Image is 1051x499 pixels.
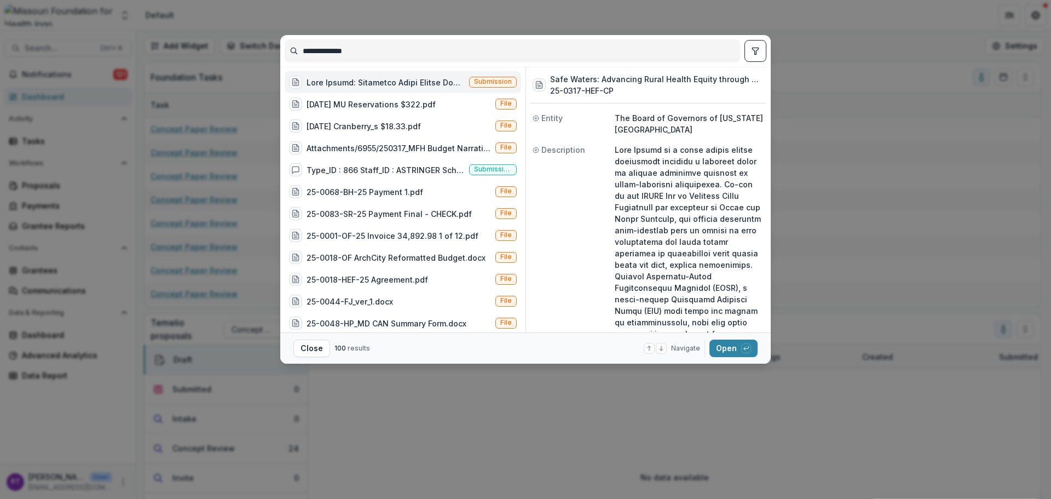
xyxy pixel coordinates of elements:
span: File [500,275,512,283]
span: Submission comment [474,165,512,173]
div: 25-0018-OF ArchCity Reformatted Budget.docx [307,252,486,263]
div: 25-0001-OF-25 Invoice 34,892.98 1 of 12.pdf [307,230,478,242]
h3: Safe Waters: Advancing Rural Health Equity through Water Safety Access [550,73,764,85]
span: Navigate [671,343,700,353]
span: File [500,231,512,239]
span: results [348,344,370,352]
span: 100 [334,344,346,352]
div: Attachments/6955/250317_MFH Budget Narrative_Community Progress.docx [307,142,491,154]
span: File [500,253,512,261]
span: File [500,122,512,129]
span: Entity [541,112,563,124]
div: 25-0044-FJ_ver_1.docx [307,296,393,307]
span: Description [541,144,585,156]
div: 25-0018-HEF-25 Agreement.pdf [307,274,428,285]
p: The Board of Governors of [US_STATE][GEOGRAPHIC_DATA] [615,112,764,135]
span: File [500,319,512,326]
span: File [500,144,512,151]
button: toggle filters [744,40,766,62]
div: [DATE] MU Reservations $322.pdf [307,99,436,110]
span: File [500,209,512,217]
span: File [500,187,512,195]
div: [DATE] Cranberry_s $18.33.pdf [307,121,421,132]
div: 25-0048-HP_MD CAN Summary Form.docx [307,318,466,329]
button: Close [293,340,330,357]
button: Open [709,340,758,357]
div: 25-0068-BH-25 Payment 1.pdf [307,186,423,198]
div: Type_ID : 866 Staff_ID : ASTRINGER Schedule_Date : [DATE] 0:00 Done_Date : [DATE] 0:00 Done_Flag ... [307,164,465,176]
span: File [500,100,512,107]
div: Lore Ipsumd: Sitametco Adipi Elitse Doeius tempori Utlab Etdolo Magnaa (Enim Admini ve q nostr ex... [307,77,465,88]
span: File [500,297,512,305]
h3: 25-0317-HEF-CP [550,85,764,96]
div: 25-0083-SR-25 Payment Final - CHECK.pdf [307,208,472,220]
span: Submission [474,78,512,85]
